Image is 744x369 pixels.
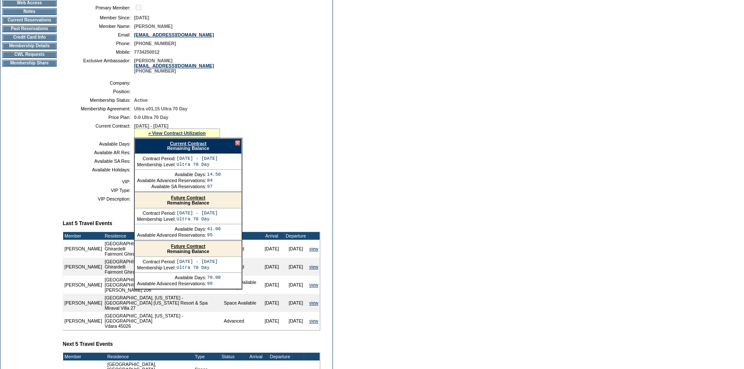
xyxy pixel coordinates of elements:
span: Ultra v01.15 Ultra 70 Day [134,106,187,111]
td: [DATE] [284,276,308,294]
span: [PHONE_NUMBER] [134,41,176,46]
td: Departure [268,353,292,360]
span: [DATE] [134,15,149,20]
td: Phone: [66,41,131,46]
td: [PERSON_NAME] [63,312,104,330]
td: Email: [66,32,131,37]
td: [DATE] [260,258,284,276]
span: [PERSON_NAME] [PHONE_NUMBER] [134,58,214,73]
td: 95 [207,232,221,238]
td: [GEOGRAPHIC_DATA], [US_STATE] - 71 [GEOGRAPHIC_DATA], [GEOGRAPHIC_DATA] [PERSON_NAME] 206 [104,276,223,294]
td: Departure [284,232,308,240]
div: Remaining Balance [134,138,242,153]
td: 14.50 [207,172,221,177]
a: view [309,318,318,323]
td: Price Plan: [66,115,131,120]
td: Member [63,353,104,360]
a: view [309,246,318,251]
td: [PERSON_NAME] [63,240,104,258]
td: Membership Details [2,43,57,49]
td: Membership Level: [137,217,176,222]
a: view [309,282,318,287]
td: Available Days: [137,275,206,280]
td: [DATE] [260,294,284,312]
td: [DATE] [260,240,284,258]
td: Membership Agreement: [66,106,131,111]
a: Current Contract [170,141,206,146]
td: 99 [207,281,221,286]
span: Active [134,98,148,103]
td: [GEOGRAPHIC_DATA], [US_STATE] - The Fairmont Ghirardelli Fairmont Ghirardelli 317 [104,258,223,276]
td: Available Days: [137,172,206,177]
td: [GEOGRAPHIC_DATA], [US_STATE] - [GEOGRAPHIC_DATA] [US_STATE] Resort & Spa Miraval Villa 27 [104,294,223,312]
td: [GEOGRAPHIC_DATA], [US_STATE] - [GEOGRAPHIC_DATA] Vdara 45026 [104,312,223,330]
td: Advanced [223,312,260,330]
td: Primary Member: [66,3,131,12]
b: Next 5 Travel Events [63,341,113,347]
td: Position: [66,89,131,94]
td: Contract Period: [137,156,176,161]
a: view [309,264,318,269]
a: Future Contract [171,244,205,249]
td: Available Advanced Reservations: [137,232,206,238]
td: Membership Share [2,60,57,67]
td: VIP: [66,179,131,184]
td: 70.00 [207,275,221,280]
td: Ultra 70 Day [177,217,218,222]
td: [DATE] - [DATE] [177,259,218,264]
td: Status [220,353,244,360]
td: [PERSON_NAME] [63,294,104,312]
td: 97 [207,184,221,189]
td: Type [194,353,220,360]
td: [DATE] [284,312,308,330]
td: [PERSON_NAME] [63,276,104,294]
td: Available Holidays: [66,167,131,172]
td: Arrival [244,353,268,360]
a: [EMAIL_ADDRESS][DOMAIN_NAME] [134,63,214,68]
td: [DATE] [284,258,308,276]
td: Current Contract: [66,123,131,138]
td: Membership Status: [66,98,131,103]
td: Company: [66,80,131,85]
td: [GEOGRAPHIC_DATA], [US_STATE] - The Fairmont Ghirardelli Fairmont Ghirardelli 416 [104,240,223,258]
span: [DATE] - [DATE] [134,123,168,128]
td: Mobile: [66,49,131,55]
td: Contract Period: [137,259,176,264]
td: Current Reservations [2,17,57,24]
td: CWL Requests [2,51,57,58]
td: Available Days: [66,141,131,146]
td: VIP Description: [66,196,131,201]
td: [DATE] [284,240,308,258]
td: [DATE] - [DATE] [177,210,218,216]
td: [DATE] [260,276,284,294]
td: 84 [207,178,221,183]
td: Ultra 70 Day [177,162,218,167]
span: 0-0 Ultra 70 Day [134,115,168,120]
td: Membership Level: [137,162,176,167]
td: [DATE] [284,294,308,312]
td: Available SA Res: [66,159,131,164]
b: Last 5 Travel Events [63,220,112,226]
td: Available SA Reservations: [137,184,206,189]
td: Ultra 70 Day [177,265,218,270]
td: Member Since: [66,15,131,20]
td: [DATE] [260,312,284,330]
td: Available Advanced Reservations: [137,281,206,286]
td: Member [63,232,104,240]
div: Remaining Balance [135,241,241,257]
td: Residence [104,232,223,240]
td: Exclusive Ambassador: [66,58,131,73]
td: Available Days: [137,226,206,232]
td: Arrival [260,232,284,240]
td: Available AR Res: [66,150,131,155]
td: 41.00 [207,226,221,232]
td: [DATE] - [DATE] [177,156,218,161]
span: 7734250012 [134,49,159,55]
td: Credit Card Info [2,34,57,41]
td: Past Reservations [2,25,57,32]
td: Notes [2,8,57,15]
span: [PERSON_NAME] [134,24,172,29]
a: view [309,300,318,305]
a: Future Contract [171,195,205,200]
div: Remaining Balance [135,192,241,208]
